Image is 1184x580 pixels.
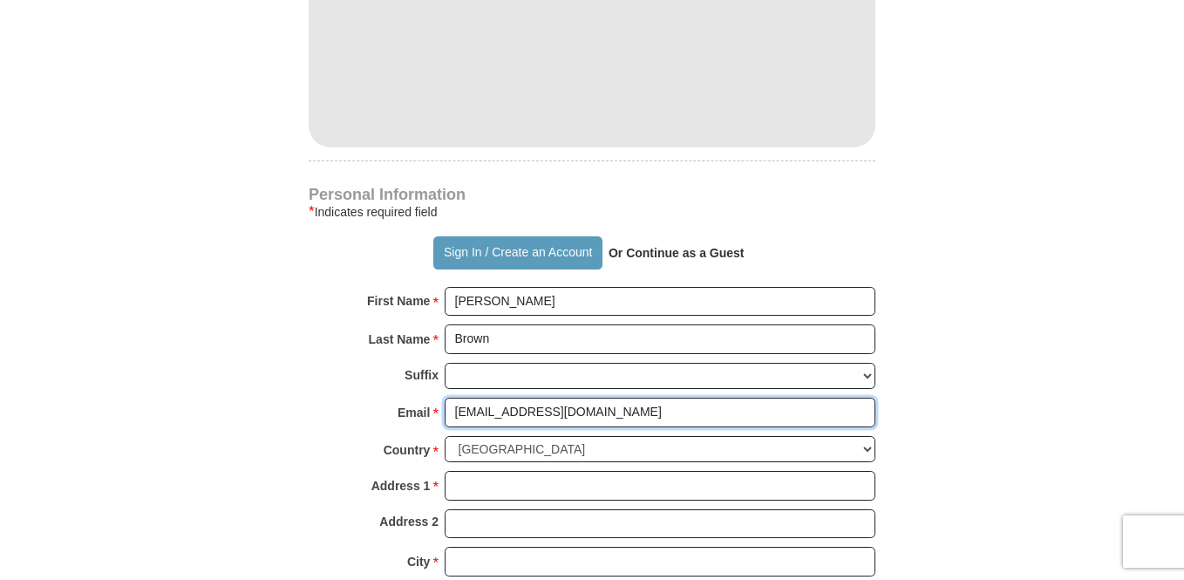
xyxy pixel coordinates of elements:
[367,289,430,313] strong: First Name
[309,201,875,222] div: Indicates required field
[609,246,745,260] strong: Or Continue as a Guest
[369,327,431,351] strong: Last Name
[384,438,431,462] strong: Country
[309,188,875,201] h4: Personal Information
[405,363,439,387] strong: Suffix
[379,509,439,534] strong: Address 2
[398,400,430,425] strong: Email
[433,236,602,270] button: Sign In / Create an Account
[371,474,431,498] strong: Address 1
[407,549,430,574] strong: City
